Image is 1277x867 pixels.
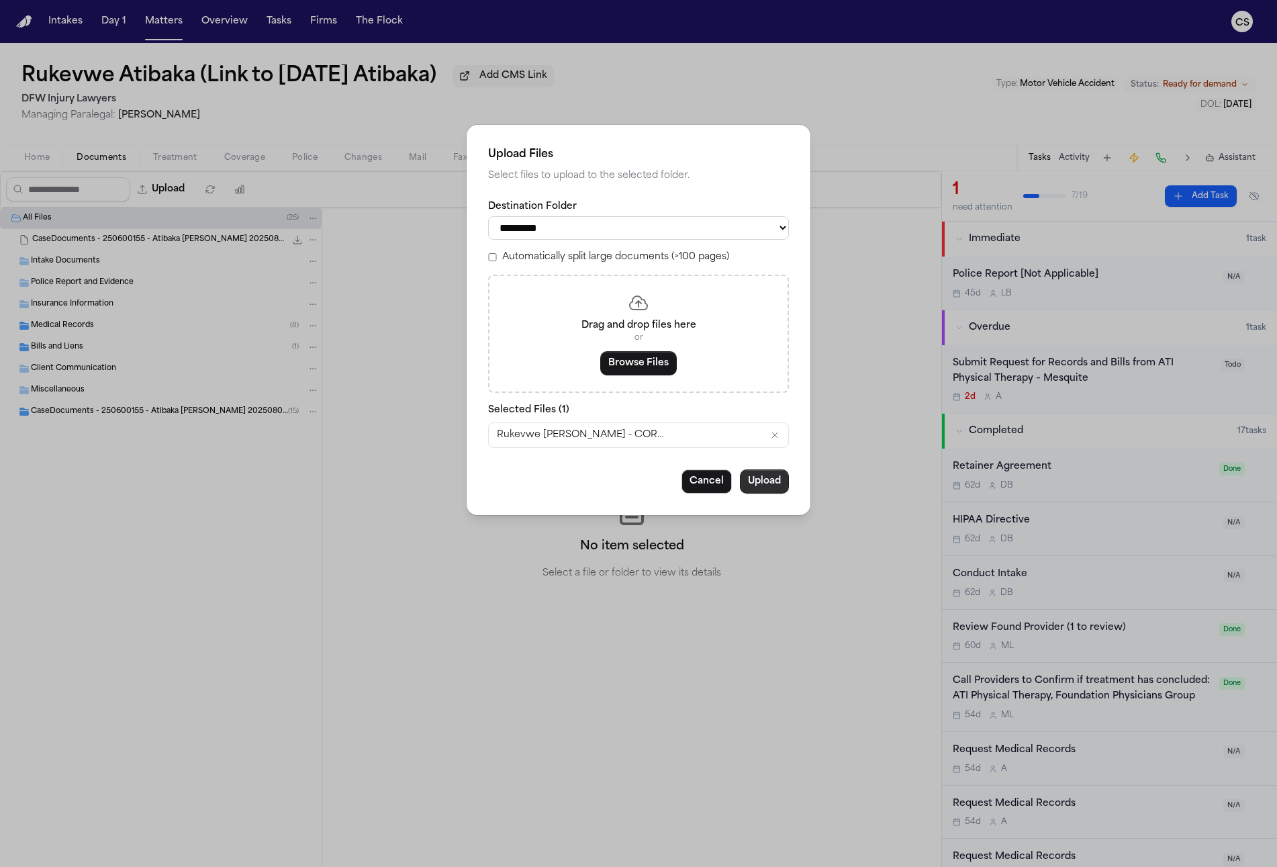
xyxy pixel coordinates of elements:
label: Automatically split large documents (>100 pages) [502,250,729,264]
p: Selected Files ( 1 ) [488,404,789,417]
button: Cancel [681,469,732,494]
label: Destination Folder [488,200,789,214]
button: Upload [740,469,789,494]
span: Rukevwe [PERSON_NAME] - CORRECTED.docx [497,428,665,442]
p: or [506,332,771,343]
h2: Upload Files [488,146,789,163]
button: Browse Files [600,351,677,375]
button: Remove Rukevwe Atibaka Demand - CORRECTED.docx [769,430,780,441]
p: Select files to upload to the selected folder. [488,168,789,184]
p: Drag and drop files here [506,319,771,332]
